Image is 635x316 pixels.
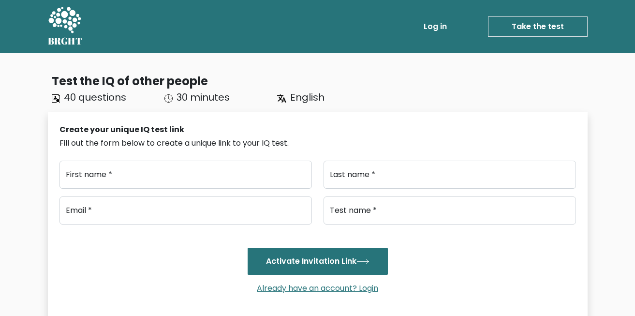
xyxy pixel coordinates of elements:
h5: BRGHT [48,35,83,47]
input: Email [59,196,312,225]
input: Test name [324,196,576,225]
span: English [290,90,325,104]
input: First name [59,161,312,189]
a: Log in [420,17,451,36]
a: Take the test [488,16,588,37]
div: Create your unique IQ test link [59,124,576,135]
span: 30 minutes [177,90,230,104]
span: 40 questions [64,90,126,104]
div: Fill out the form below to create a unique link to your IQ test. [59,137,576,149]
a: BRGHT [48,4,83,49]
button: Activate Invitation Link [248,248,388,275]
div: Test the IQ of other people [52,73,588,90]
input: Last name [324,161,576,189]
a: Already have an account? Login [253,283,382,294]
